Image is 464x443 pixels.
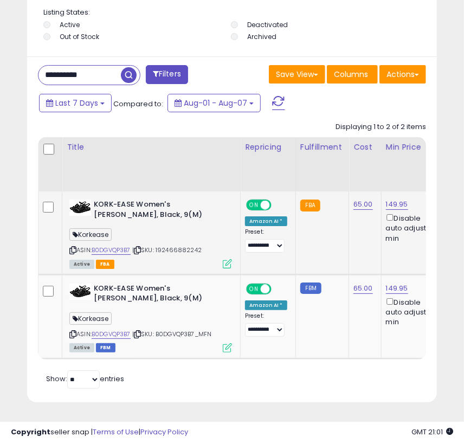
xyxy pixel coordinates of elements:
span: All listings currently available for purchase on Amazon [69,260,94,269]
div: Preset: [245,312,287,337]
span: OFF [270,201,287,210]
label: Archived [248,32,277,41]
a: 65.00 [353,283,373,294]
p: Listing States: [43,8,423,18]
b: KORK-EASE Women's [PERSON_NAME], Black, 9(M) [94,200,225,222]
label: Deactivated [248,20,288,29]
div: Amazon AI * [245,300,287,310]
div: Displaying 1 to 2 of 2 items [336,122,426,132]
span: | SKU: 192466882242 [132,246,202,254]
small: FBA [300,200,320,211]
span: ON [247,284,261,293]
div: Disable auto adjust min [386,212,438,243]
button: Last 7 Days [39,94,112,112]
div: Cost [353,142,377,153]
div: Fulfillment [300,142,344,153]
small: FBM [300,283,321,294]
b: KORK-EASE Women's [PERSON_NAME], Black, 9(M) [94,284,225,306]
strong: Copyright [11,427,50,437]
div: Preset: [245,228,287,253]
div: Min Price [386,142,442,153]
a: Privacy Policy [140,427,188,437]
button: Aug-01 - Aug-07 [167,94,261,112]
span: 2025-08-15 21:01 GMT [411,427,453,437]
span: OFF [270,284,287,293]
div: seller snap | | [11,427,188,438]
span: Compared to: [113,99,163,109]
span: Columns [334,69,368,80]
button: Save View [269,65,325,84]
a: Terms of Use [93,427,139,437]
span: All listings currently available for purchase on Amazon [69,343,94,352]
span: Show: entries [46,374,124,384]
span: Last 7 Days [55,98,98,108]
a: B0DGVQP3B7 [92,246,131,255]
span: ON [247,201,261,210]
button: Columns [327,65,378,84]
span: Aug-01 - Aug-07 [184,98,247,108]
a: 149.95 [386,199,408,210]
a: 65.00 [353,199,373,210]
span: Korkease [69,228,112,241]
span: FBA [96,260,114,269]
a: 149.95 [386,283,408,294]
label: Active [60,20,80,29]
span: | SKU: B0DGVQP3B7_MFN [132,330,212,338]
img: 31A4AKApScL._SL40_.jpg [69,284,91,300]
img: 31A4AKApScL._SL40_.jpg [69,200,91,216]
span: Korkease [69,312,112,325]
div: ASIN: [69,284,232,351]
div: Amazon AI * [245,216,287,226]
a: B0DGVQP3B7 [92,330,131,339]
span: FBM [96,343,115,352]
div: ASIN: [69,200,232,267]
div: Repricing [245,142,291,153]
button: Filters [146,65,188,84]
div: Disable auto adjust min [386,296,438,328]
button: Actions [379,65,426,84]
div: Title [67,142,236,153]
label: Out of Stock [60,32,99,41]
